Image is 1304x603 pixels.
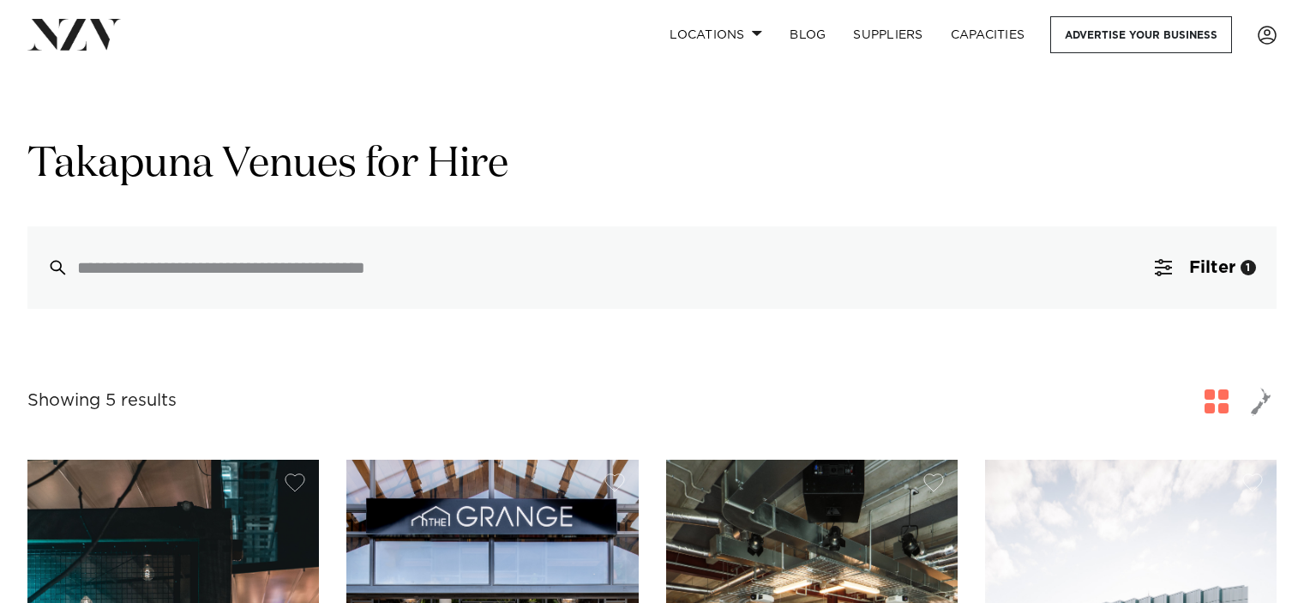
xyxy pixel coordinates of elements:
div: Showing 5 results [27,388,177,414]
a: Advertise your business [1050,16,1232,53]
span: Filter [1189,259,1235,276]
button: Filter1 [1134,226,1277,309]
h1: Takapuna Venues for Hire [27,138,1277,192]
a: Capacities [937,16,1039,53]
img: nzv-logo.png [27,19,121,50]
a: Locations [656,16,776,53]
a: BLOG [776,16,839,53]
div: 1 [1241,260,1256,275]
a: SUPPLIERS [839,16,936,53]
